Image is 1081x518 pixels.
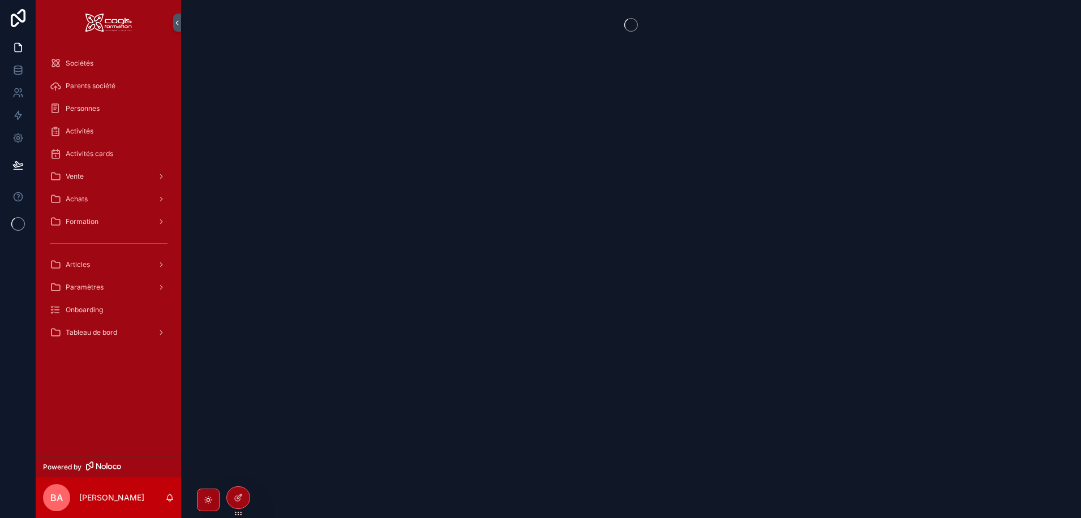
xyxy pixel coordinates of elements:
span: Sociétés [66,59,93,68]
a: Sociétés [43,53,174,74]
span: Paramètres [66,283,104,292]
span: Articles [66,260,90,269]
span: Personnes [66,104,100,113]
a: Articles [43,254,174,275]
span: Onboarding [66,305,103,314]
a: Parents société [43,76,174,96]
span: Formation [66,217,98,226]
span: Activités [66,127,93,136]
span: Powered by [43,463,81,472]
a: Onboarding [43,300,174,320]
a: Powered by [36,456,181,477]
a: Activités [43,121,174,141]
span: Tableau de bord [66,328,117,337]
div: scrollable content [36,45,181,357]
a: Activités cards [43,144,174,164]
span: BA [50,491,63,504]
a: Vente [43,166,174,187]
a: Formation [43,211,174,232]
a: Personnes [43,98,174,119]
span: Vente [66,172,84,181]
p: [PERSON_NAME] [79,492,144,503]
a: Tableau de bord [43,322,174,343]
span: Achats [66,195,88,204]
a: Achats [43,189,174,209]
span: Parents société [66,81,115,90]
a: Paramètres [43,277,174,297]
img: App logo [85,14,132,32]
span: Activités cards [66,149,113,158]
